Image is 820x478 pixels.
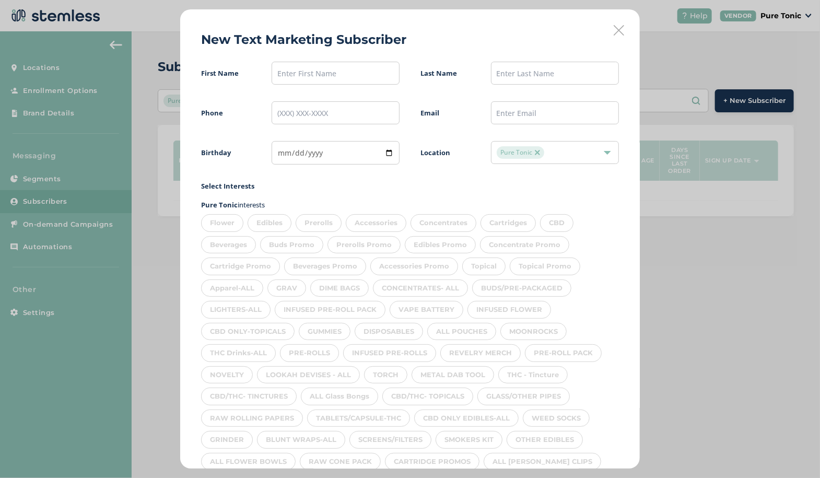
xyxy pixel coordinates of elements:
[201,453,296,471] div: ALL FLOWER BOWLS
[201,323,295,341] div: CBD ONLY-TOPICALS
[411,214,476,232] div: Concentrates
[480,236,569,254] div: Concentrate Promo
[201,68,259,79] label: First Name
[272,101,400,124] input: (XXX) XXX-XXXX
[472,279,571,297] div: BUDS/PRE-PACKAGED
[500,323,567,341] div: MOONROCKS
[440,344,521,362] div: REVELRY MERCH
[491,62,619,85] input: Enter Last Name
[284,258,366,275] div: Beverages Promo
[364,366,407,384] div: TORCH
[385,453,479,471] div: CARTRIDGE PROMOS
[507,431,583,449] div: OTHER EDIBLES
[414,410,519,427] div: CBD ONLY EDIBLES-ALL
[307,410,410,427] div: TABLETS/CAPSULE-THC
[343,344,436,362] div: INFUSED PRE-ROLLS
[201,30,406,49] h2: New Text Marketing Subscriber
[420,108,478,119] label: Email
[491,101,619,124] input: Enter Email
[301,388,378,405] div: ALL Glass Bongs
[310,279,369,297] div: DIME BAGS
[412,366,494,384] div: METAL DAB TOOL
[382,388,473,405] div: CBD/THC- TOPICALS
[201,366,253,384] div: NOVELTY
[201,388,297,405] div: CBD/THC- TINCTURES
[296,214,342,232] div: Prerolls
[525,344,602,362] div: PRE-ROLL PACK
[272,141,400,165] input: mm / dd / yyyy
[201,410,303,427] div: RAW ROLLING PAPERS
[267,279,306,297] div: GRAV
[248,214,291,232] div: Edibles
[427,323,496,341] div: ALL POUCHES
[280,344,339,362] div: PRE-ROLLS
[201,301,271,319] div: LIGHTERS-ALL
[201,200,238,209] strong: Pure Tonic
[257,366,360,384] div: LOOKAH DEVISES - ALL
[484,453,601,471] div: ALL [PERSON_NAME] CLIPS
[201,181,619,192] label: Select Interests
[257,431,345,449] div: BLUNT WRAPS-ALL
[436,431,502,449] div: SMOKERS KIT
[355,323,423,341] div: DISPOSABLES
[498,366,568,384] div: THC - Tincture
[201,431,253,449] div: GRINDER
[201,108,259,119] label: Phone
[201,279,263,297] div: Apparel-ALL
[201,200,619,211] p: interests
[349,431,431,449] div: SCREENS/FILTERS
[346,214,406,232] div: Accessories
[201,236,256,254] div: Beverages
[201,344,276,362] div: THC Drinks-ALL
[373,279,468,297] div: CONCENTRATES- ALL
[275,301,385,319] div: INFUSED PRE-ROLL PACK
[299,323,350,341] div: GUMMIES
[201,258,280,275] div: Cartridge Promo
[768,428,820,478] iframe: Chat Widget
[272,62,400,85] input: Enter First Name
[497,146,544,159] span: Pure Tonic
[327,236,401,254] div: Prerolls Promo
[510,258,580,275] div: Topical Promo
[201,214,243,232] div: Flower
[260,236,323,254] div: Buds Promo
[535,150,540,155] img: icon-close-accent-8a337256.svg
[523,410,590,427] div: WEED SOCKS
[481,214,536,232] div: Cartridges
[462,258,506,275] div: Topical
[477,388,570,405] div: GLASS/OTHER PIPES
[420,68,478,79] label: Last Name
[390,301,463,319] div: VAPE BATTERY
[201,148,259,158] label: Birthday
[467,301,551,319] div: INFUSED FLOWER
[420,148,478,158] label: Location
[405,236,476,254] div: Edibles Promo
[300,453,381,471] div: RAW CONE PACK
[370,258,458,275] div: Accessories Promo
[540,214,573,232] div: CBD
